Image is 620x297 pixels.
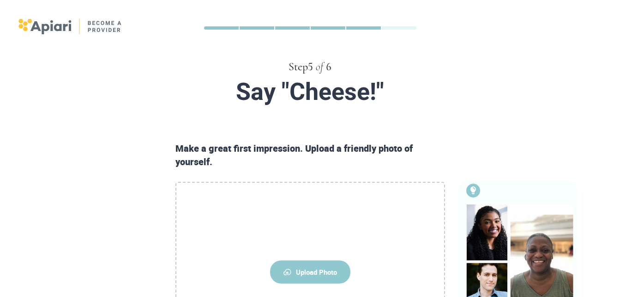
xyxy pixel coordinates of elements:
[283,269,291,275] img: upload
[270,260,350,284] span: Upload Photo
[172,142,449,168] div: Make a great first impression. Upload a friendly photo of yourself.
[74,59,547,75] div: Step 5 6
[18,19,122,34] img: logo
[92,79,528,105] div: Say "Cheese!"
[466,184,480,198] img: Bulb
[316,62,323,73] span: of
